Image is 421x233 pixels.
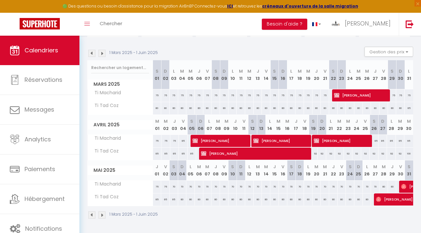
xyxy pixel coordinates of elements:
span: Ti Macharid [89,135,123,142]
strong: ICI [227,3,233,9]
div: 75 [245,89,254,101]
abbr: S [156,68,159,74]
div: 80 [338,102,346,114]
div: 92 [396,148,405,160]
abbr: J [234,118,237,124]
div: 75 [170,89,178,101]
abbr: M [407,118,411,124]
th: 02 [161,160,170,180]
th: 09 [222,115,231,135]
abbr: L [190,164,192,170]
div: 75 [405,89,413,101]
th: 27 [379,115,387,135]
div: 80 [329,102,338,114]
abbr: M [264,164,268,170]
th: 24 [352,115,361,135]
th: 23 [344,115,353,135]
abbr: M [306,68,310,74]
abbr: V [164,164,167,170]
abbr: M [277,118,280,124]
div: 85 [170,148,179,160]
span: [PERSON_NAME] [345,19,391,27]
th: 25 [354,160,363,180]
div: 80 [270,102,279,114]
abbr: V [223,164,226,170]
th: 18 [295,160,304,180]
div: 85 [179,135,188,147]
th: 14 [262,60,270,89]
div: 92 [326,148,335,160]
div: 75 [388,89,396,101]
span: [PERSON_NAME] [201,147,306,160]
abbr: S [290,164,293,170]
abbr: S [349,164,352,170]
th: 24 [346,160,354,180]
div: 80 [211,102,220,114]
abbr: M [256,164,260,170]
th: 12 [248,115,257,135]
th: 21 [321,60,329,89]
div: 75 [312,89,321,101]
th: 28 [379,160,388,180]
th: 25 [354,60,363,89]
abbr: J [374,68,377,74]
span: Calendriers [25,46,58,54]
th: 10 [228,60,237,89]
th: 03 [170,115,179,135]
abbr: L [269,118,271,124]
th: 13 [254,160,262,180]
abbr: J [273,164,276,170]
abbr: D [199,118,202,124]
th: 30 [396,160,405,180]
div: 92 [379,148,387,160]
div: 80 [388,102,396,114]
div: 80 [161,102,170,114]
abbr: M [239,68,243,74]
th: 03 [170,60,178,89]
div: 80 [295,102,304,114]
th: 31 [405,160,413,180]
abbr: M [365,68,369,74]
abbr: L [173,68,175,74]
div: 80 [287,102,296,114]
div: 85 [405,102,413,114]
div: 80 [279,102,287,114]
abbr: L [232,68,234,74]
abbr: S [172,164,175,170]
th: 01 [153,115,162,135]
div: 80 [245,102,254,114]
span: Réservations [25,76,62,84]
th: 04 [178,160,187,180]
abbr: S [312,118,315,124]
th: 17 [292,115,300,135]
div: 85 [396,135,405,147]
div: 75 [161,135,170,147]
button: Ouvrir le widget de chat LiveChat [5,3,25,22]
abbr: V [364,118,367,124]
div: 92 [352,148,361,160]
th: 28 [387,115,396,135]
th: 26 [370,115,379,135]
th: 16 [279,60,287,89]
th: 24 [346,60,354,89]
abbr: M [285,118,289,124]
th: 06 [196,115,205,135]
div: 80 [379,102,388,114]
div: 92 [361,148,370,160]
th: 05 [186,60,195,89]
abbr: J [257,68,259,74]
th: 10 [228,160,237,180]
abbr: D [381,118,384,124]
abbr: V [182,118,185,124]
abbr: M [216,118,220,124]
span: Notifications [25,224,62,233]
abbr: M [337,118,341,124]
th: 04 [179,115,188,135]
th: 29 [388,60,396,89]
div: 75 [195,89,203,101]
th: 13 [257,115,266,135]
abbr: S [214,68,217,74]
abbr: V [399,164,402,170]
abbr: M [314,164,318,170]
th: 07 [203,60,212,89]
